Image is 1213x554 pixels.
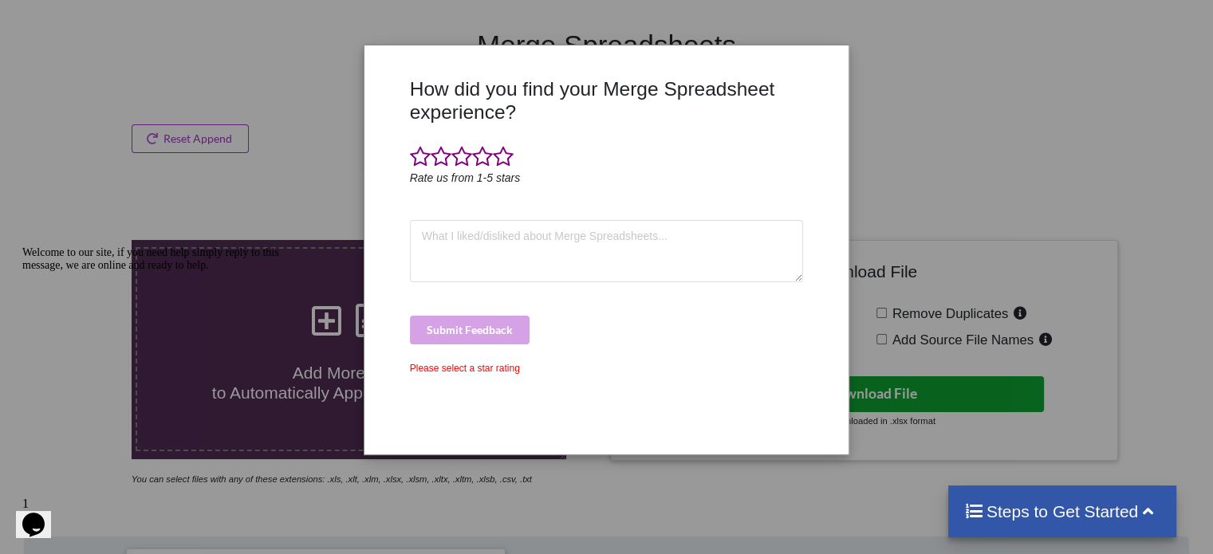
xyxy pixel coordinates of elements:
[6,6,263,31] span: Welcome to our site, if you need help simply reply to this message, we are online and ready to help.
[16,240,303,482] iframe: chat widget
[6,6,293,32] div: Welcome to our site, if you need help simply reply to this message, we are online and ready to help.
[16,490,67,538] iframe: chat widget
[410,361,804,375] div: Please select a star rating
[410,77,804,124] h3: How did you find your Merge Spreadsheet experience?
[410,171,521,184] i: Rate us from 1-5 stars
[964,501,1161,521] h4: Steps to Get Started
